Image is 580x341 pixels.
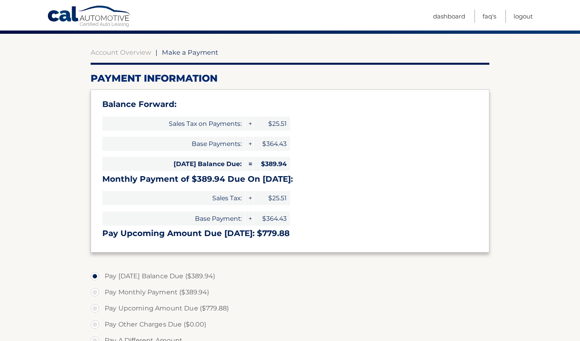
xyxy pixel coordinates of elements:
a: FAQ's [483,10,496,23]
span: Sales Tax: [102,191,245,205]
span: $389.94 [254,157,290,171]
h3: Pay Upcoming Amount Due [DATE]: $779.88 [102,228,478,238]
a: Dashboard [433,10,465,23]
span: $364.43 [254,212,290,226]
span: Base Payment: [102,212,245,226]
span: = [245,157,253,171]
span: Sales Tax on Payments: [102,117,245,131]
label: Pay Other Charges Due ($0.00) [91,316,489,333]
label: Pay Monthly Payment ($389.94) [91,284,489,300]
span: + [245,137,253,151]
label: Pay Upcoming Amount Due ($779.88) [91,300,489,316]
h2: Payment Information [91,72,489,84]
span: $25.51 [254,117,290,131]
span: $25.51 [254,191,290,205]
span: + [245,212,253,226]
label: Pay [DATE] Balance Due ($389.94) [91,268,489,284]
a: Logout [514,10,533,23]
span: | [155,48,157,56]
span: $364.43 [254,137,290,151]
span: [DATE] Balance Due: [102,157,245,171]
h3: Balance Forward: [102,99,478,109]
a: Account Overview [91,48,151,56]
span: Make a Payment [162,48,218,56]
span: + [245,117,253,131]
a: Cal Automotive [47,5,132,29]
span: Base Payments: [102,137,245,151]
span: + [245,191,253,205]
h3: Monthly Payment of $389.94 Due On [DATE]: [102,174,478,184]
